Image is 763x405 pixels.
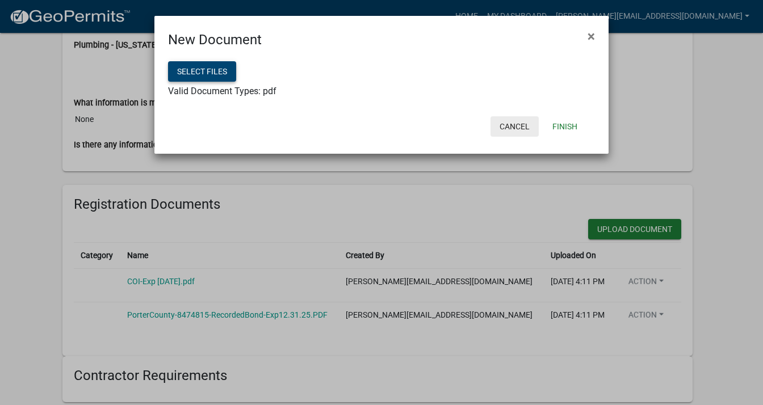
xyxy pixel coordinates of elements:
button: Select files [168,61,236,82]
span: × [588,28,595,44]
button: Finish [543,116,586,137]
h4: New Document [168,29,262,50]
span: Valid Document Types: pdf [168,86,276,96]
button: Cancel [491,116,539,137]
button: Close [578,20,604,52]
